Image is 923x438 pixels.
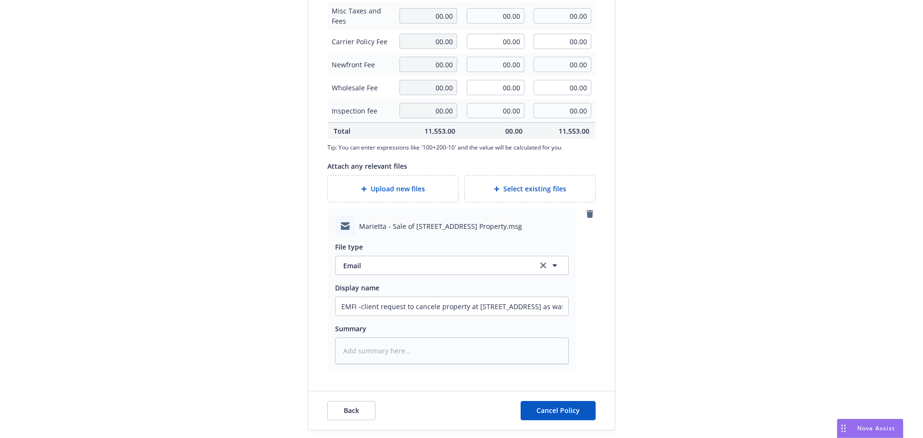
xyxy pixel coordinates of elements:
[327,162,407,171] span: Attach any relevant files
[584,208,596,220] a: remove
[332,106,390,116] span: Inspection fee
[857,424,895,432] span: Nova Assist
[359,221,522,231] span: Marietta - Sale of [STREET_ADDRESS] Property.msg
[464,175,596,202] div: Select existing files
[837,419,903,438] button: Nova Assist
[327,401,375,420] button: Back
[334,126,388,136] span: Total
[467,126,523,136] span: 00.00
[399,126,455,136] span: 11,553.00
[503,184,566,194] span: Select existing files
[371,184,425,194] span: Upload new files
[335,256,569,275] button: Emailclear selection
[327,175,459,202] div: Upload new files
[327,143,596,151] span: Tip: You can enter expressions like '100+200-10' and the value will be calculated for you.
[521,401,596,420] button: Cancel Policy
[536,406,580,415] span: Cancel Policy
[343,261,528,271] span: Email
[332,60,390,70] span: Newfront Fee
[344,406,359,415] span: Back
[335,324,366,333] span: Summary
[332,83,390,93] span: Wholesale Fee
[537,260,549,271] a: clear selection
[332,37,390,47] span: Carrier Policy Fee
[837,419,849,438] div: Drag to move
[534,126,590,136] span: 11,553.00
[335,242,363,251] span: File type
[335,283,379,292] span: Display name
[332,6,390,26] span: Misc Taxes and Fees
[336,297,568,315] input: Add display name here...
